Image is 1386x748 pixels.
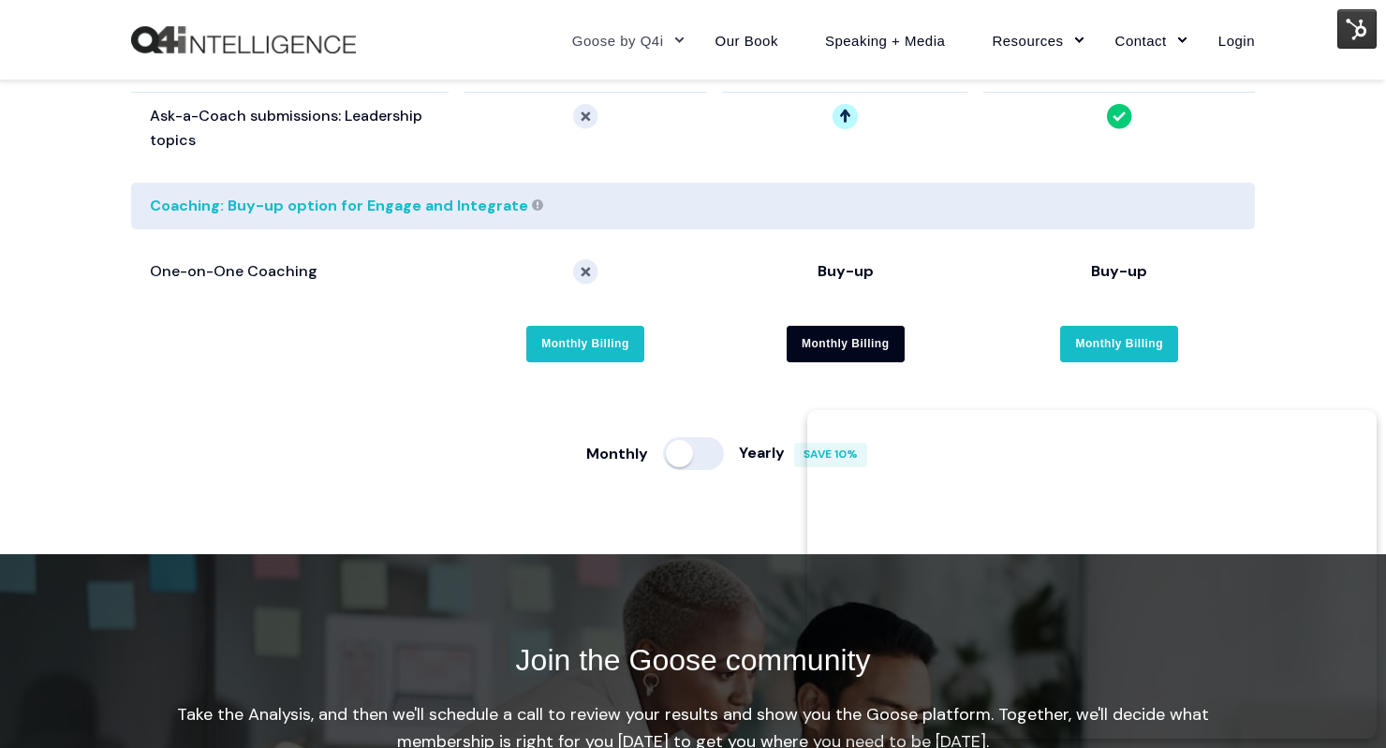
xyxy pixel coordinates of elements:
img: HubSpot Tools Menu Toggle [1337,9,1377,49]
iframe: Popup CTA [807,410,1377,739]
div: Yearly [739,441,785,465]
a: Monthly Billing [787,326,905,362]
div: Ask-a-Coach submissions: Leadership topics [150,104,430,153]
img: Q4intelligence, LLC logo [131,26,356,54]
a: Monthly Billing [1060,326,1178,362]
a: Back to Home [131,26,356,54]
div: Coaching: Buy-up option for Engage and Integrate [150,194,528,218]
div: Buy-up [1091,259,1147,284]
a: Monthly Billing [526,326,644,362]
div: Monthly [586,442,648,466]
img: Upgrade [833,104,858,129]
div: One-on-One Coaching [150,259,317,284]
div: Buy-up [818,259,874,284]
h3: Join the Goose community [379,643,1007,677]
div: SAVE 10% [794,443,867,466]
